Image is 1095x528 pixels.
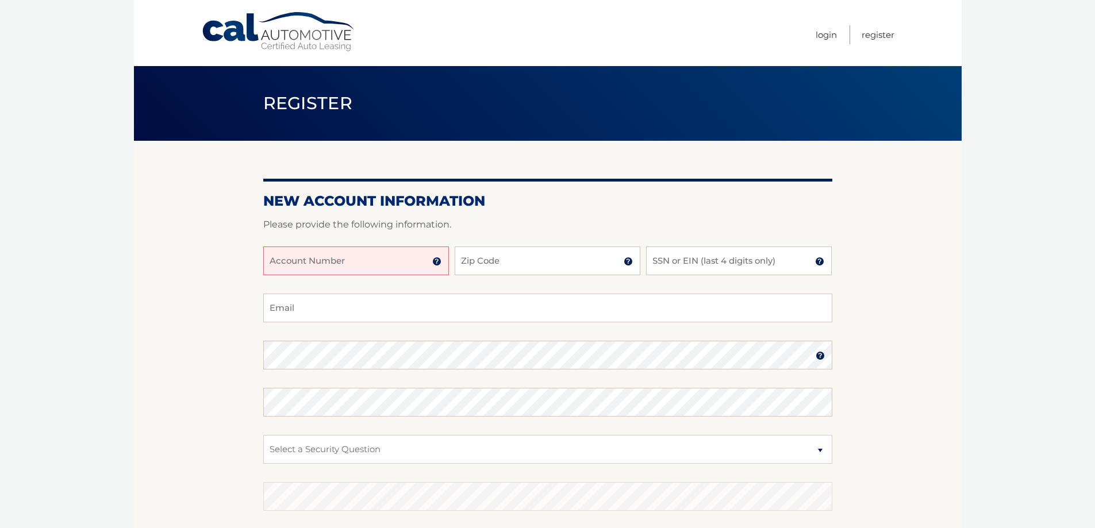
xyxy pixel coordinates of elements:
h2: New Account Information [263,192,832,210]
input: Email [263,294,832,322]
a: Cal Automotive [201,11,356,52]
img: tooltip.svg [624,257,633,266]
input: SSN or EIN (last 4 digits only) [646,246,832,275]
img: tooltip.svg [815,257,824,266]
p: Please provide the following information. [263,217,832,233]
input: Account Number [263,246,449,275]
img: tooltip.svg [816,351,825,360]
input: Zip Code [455,246,640,275]
img: tooltip.svg [432,257,441,266]
a: Register [862,25,894,44]
a: Login [816,25,837,44]
span: Register [263,93,353,114]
